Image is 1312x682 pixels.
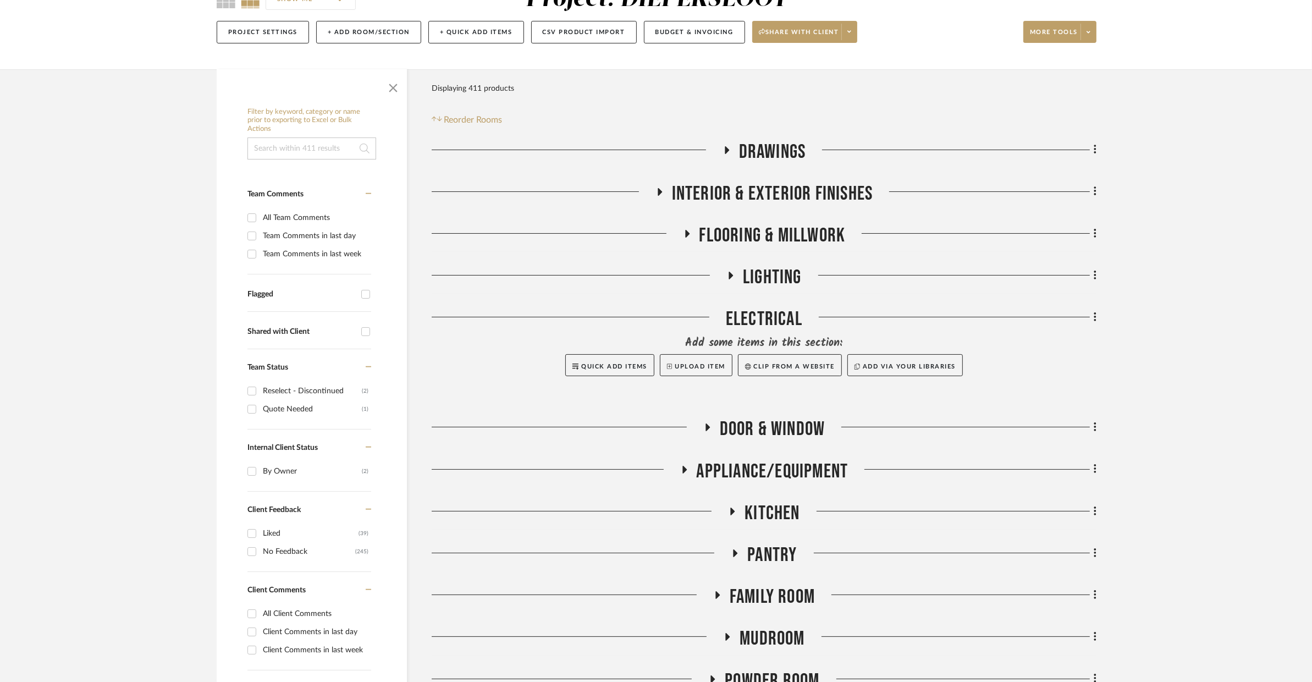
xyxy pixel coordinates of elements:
span: Quick Add Items [581,364,647,370]
span: Flooring & Millwork [699,224,846,248]
button: Close [382,75,404,97]
button: Quick Add Items [565,354,654,376]
span: LIGHTING [743,266,802,289]
div: By Owner [263,463,362,480]
div: Client Comments in last day [263,623,368,641]
span: Door & Window [720,417,825,441]
span: Team Comments [247,190,304,198]
span: Share with client [759,28,839,45]
input: Search within 411 results [247,137,376,159]
button: Upload Item [660,354,732,376]
span: More tools [1030,28,1078,45]
div: Quote Needed [263,400,362,418]
span: Team Status [247,364,288,371]
div: Add some items in this section: [432,335,1096,351]
span: Drawings [739,140,806,164]
button: CSV Product Import [531,21,637,43]
div: Team Comments in last day [263,227,368,245]
span: Pantry [747,543,797,567]
span: INTERIOR & EXTERIOR FINISHES [672,182,873,206]
div: Shared with Client [247,327,356,337]
button: Share with client [752,21,858,43]
div: (2) [362,463,368,480]
div: Displaying 411 products [432,78,514,100]
div: (1) [362,400,368,418]
div: Team Comments in last week [263,245,368,263]
div: (39) [359,525,368,542]
span: APPLIANCE/EQUIPMENT [697,460,848,483]
div: Flagged [247,290,356,299]
button: + Add Room/Section [316,21,421,43]
button: More tools [1023,21,1096,43]
button: Add via your libraries [847,354,963,376]
span: Mudroom [740,627,804,651]
button: Clip from a website [738,354,842,376]
button: Project Settings [217,21,309,43]
div: (245) [355,543,368,560]
div: No Feedback [263,543,355,560]
div: All Client Comments [263,605,368,623]
span: Family Room [730,585,815,609]
div: Client Comments in last week [263,641,368,659]
span: Internal Client Status [247,444,318,452]
span: Client Comments [247,586,306,594]
span: Reorder Rooms [444,113,503,127]
span: Client Feedback [247,506,301,514]
h6: Filter by keyword, category or name prior to exporting to Excel or Bulk Actions [247,108,376,134]
div: Reselect - Discontinued [263,382,362,400]
button: Reorder Rooms [432,113,503,127]
button: + Quick Add Items [428,21,524,43]
div: Liked [263,525,359,542]
div: All Team Comments [263,209,368,227]
button: Budget & Invoicing [644,21,745,43]
div: (2) [362,382,368,400]
span: Kitchen [745,502,800,525]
